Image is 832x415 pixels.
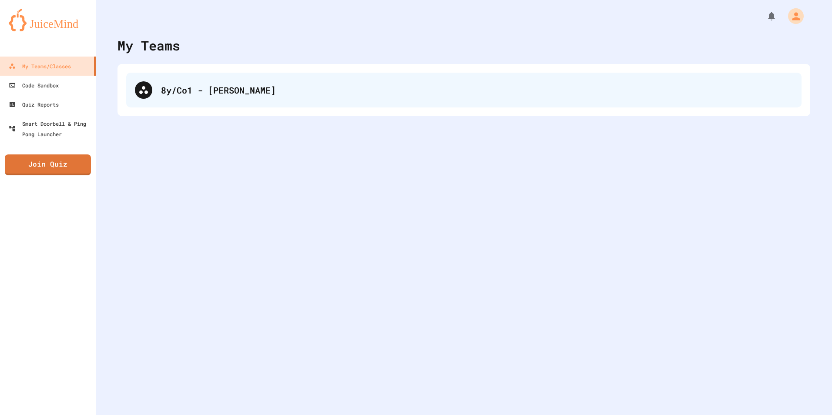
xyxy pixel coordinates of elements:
[9,61,71,71] div: My Teams/Classes
[779,6,806,26] div: My Account
[9,118,92,139] div: Smart Doorbell & Ping Pong Launcher
[9,99,59,110] div: Quiz Reports
[9,80,59,90] div: Code Sandbox
[750,9,779,23] div: My Notifications
[9,9,87,31] img: logo-orange.svg
[117,36,180,55] div: My Teams
[126,73,802,107] div: 8y/Co1 - [PERSON_NAME]
[161,84,793,97] div: 8y/Co1 - [PERSON_NAME]
[5,154,91,175] a: Join Quiz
